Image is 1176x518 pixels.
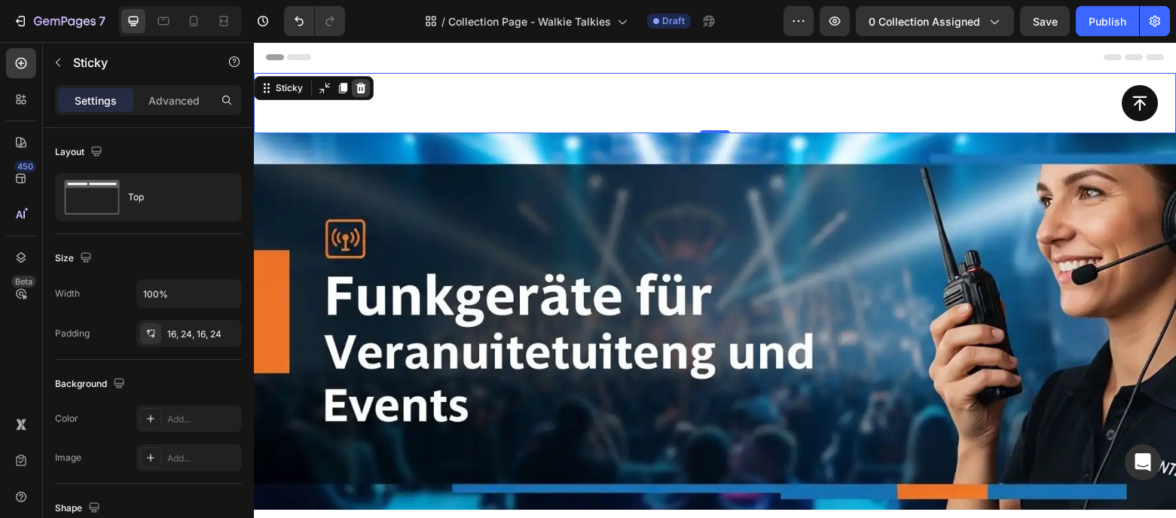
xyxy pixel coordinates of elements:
div: Add... [167,413,238,426]
p: Settings [75,93,117,108]
span: Draft [662,14,685,28]
p: Sticky [73,53,201,72]
input: Auto [137,280,241,307]
div: Image [55,451,81,465]
iframe: Design area [254,42,1176,518]
button: 7 [6,6,112,36]
div: Background [55,374,128,395]
button: Save [1020,6,1070,36]
div: Padding [55,327,90,340]
div: Undo/Redo [284,6,345,36]
div: Publish [1089,14,1126,29]
div: 450 [14,160,36,172]
div: Size [55,248,95,269]
div: Layout [55,142,105,163]
div: 16, 24, 16, 24 [167,328,238,341]
span: Collection Page - Walkie Talkies [448,14,611,29]
span: / [441,14,445,29]
div: Top [128,180,220,215]
div: Open Intercom Messenger [1125,444,1161,480]
div: Width [55,287,80,300]
button: Publish [1076,6,1139,36]
p: 7 [99,12,105,30]
span: 0 collection assigned [869,14,980,29]
div: Add... [167,452,238,465]
div: Beta [11,276,36,288]
span: Save [1033,15,1058,28]
div: Color [55,412,78,425]
button: 0 collection assigned [856,6,1014,36]
p: Advanced [148,93,200,108]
